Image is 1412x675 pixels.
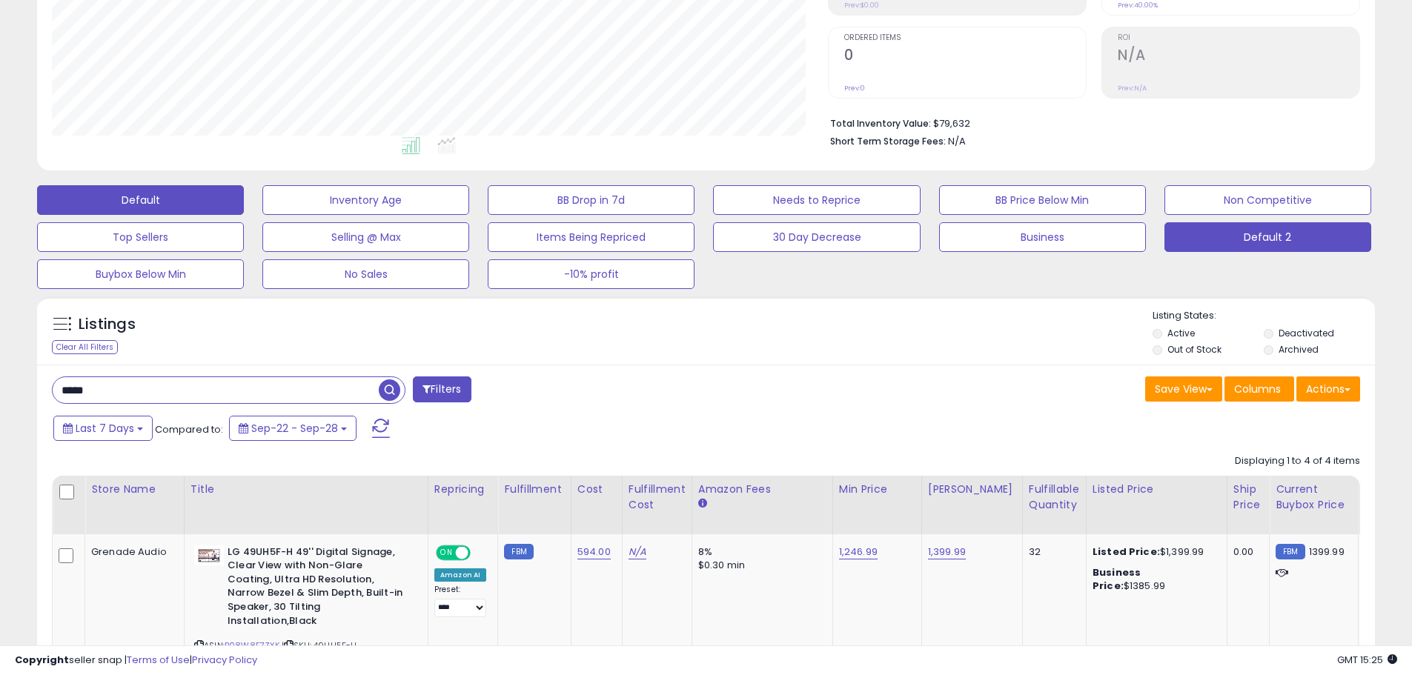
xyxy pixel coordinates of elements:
[830,117,931,130] b: Total Inventory Value:
[262,259,469,289] button: No Sales
[488,259,695,289] button: -10% profit
[37,259,244,289] button: Buybox Below Min
[76,421,134,436] span: Last 7 Days
[225,639,279,652] a: B08W8F7ZXK
[577,545,611,559] a: 594.00
[830,135,946,147] b: Short Term Storage Fees:
[37,222,244,252] button: Top Sellers
[251,421,338,436] span: Sep-22 - Sep-28
[15,654,257,668] div: seller snap | |
[844,1,879,10] small: Prev: $0.00
[629,482,686,513] div: Fulfillment Cost
[37,185,244,215] button: Default
[91,482,178,497] div: Store Name
[1235,454,1360,468] div: Displaying 1 to 4 of 4 items
[928,482,1016,497] div: [PERSON_NAME]
[194,545,224,565] img: 31Pci-Q6NpL._SL40_.jpg
[1153,309,1375,323] p: Listing States:
[15,653,69,667] strong: Copyright
[839,482,915,497] div: Min Price
[939,222,1146,252] button: Business
[262,185,469,215] button: Inventory Age
[228,545,408,631] b: LG 49UH5F-H 49'' Digital Signage, Clear View with Non-Glare Coating, Ultra HD Resolution, Narrow ...
[434,482,492,497] div: Repricing
[434,585,487,618] div: Preset:
[262,222,469,252] button: Selling @ Max
[1029,482,1080,513] div: Fulfillable Quantity
[52,340,118,354] div: Clear All Filters
[698,497,707,511] small: Amazon Fees.
[1309,545,1345,559] span: 1399.99
[91,545,173,559] div: Grenade Audio
[939,185,1146,215] button: BB Price Below Min
[928,545,966,559] a: 1,399.99
[577,482,616,497] div: Cost
[488,185,695,215] button: BB Drop in 7d
[830,113,1349,131] li: $79,632
[713,185,920,215] button: Needs to Reprice
[1093,566,1216,593] div: $1385.99
[698,482,826,497] div: Amazon Fees
[468,546,492,559] span: OFF
[1167,327,1195,339] label: Active
[1093,482,1221,497] div: Listed Price
[844,84,865,93] small: Prev: 0
[1279,327,1334,339] label: Deactivated
[1164,222,1371,252] button: Default 2
[698,545,821,559] div: 8%
[1234,382,1281,396] span: Columns
[844,47,1086,67] h2: 0
[504,482,564,497] div: Fulfillment
[1233,545,1258,559] div: 0.00
[79,314,136,335] h5: Listings
[1118,47,1359,67] h2: N/A
[1167,343,1222,356] label: Out of Stock
[504,544,533,559] small: FBM
[1233,482,1263,513] div: Ship Price
[1224,376,1294,402] button: Columns
[1296,376,1360,402] button: Actions
[1118,34,1359,42] span: ROI
[1164,185,1371,215] button: Non Competitive
[434,568,486,582] div: Amazon AI
[698,559,821,572] div: $0.30 min
[1276,482,1352,513] div: Current Buybox Price
[713,222,920,252] button: 30 Day Decrease
[1145,376,1222,402] button: Save View
[437,546,456,559] span: ON
[1276,544,1305,559] small: FBM
[413,376,471,402] button: Filters
[1118,1,1158,10] small: Prev: 40.00%
[844,34,1086,42] span: Ordered Items
[948,134,966,148] span: N/A
[190,482,422,497] div: Title
[629,545,646,559] a: N/A
[53,416,153,441] button: Last 7 Days
[1029,545,1075,559] div: 32
[229,416,357,441] button: Sep-22 - Sep-28
[155,422,223,436] span: Compared to:
[282,639,357,651] span: | SKU: 49UH5F-H
[1337,653,1397,667] span: 2025-10-10 15:25 GMT
[1279,343,1319,356] label: Archived
[488,222,695,252] button: Items Being Repriced
[839,545,878,559] a: 1,246.99
[1118,84,1147,93] small: Prev: N/A
[192,653,257,667] a: Privacy Policy
[127,653,190,667] a: Terms of Use
[1093,545,1216,559] div: $1,399.99
[1093,565,1141,593] b: Business Price:
[1093,545,1160,559] b: Listed Price:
